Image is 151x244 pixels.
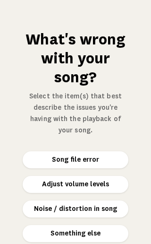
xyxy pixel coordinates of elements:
h1: What's wrong with your song? [23,30,128,87]
button: Something else [23,225,128,242]
button: Song file error [23,151,128,168]
button: Adjust volume levels [23,176,128,193]
p: Select the item(s) that best describe the issues you're having with the playback of your song. [23,91,128,136]
button: Noise / distortion in song [23,200,128,218]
